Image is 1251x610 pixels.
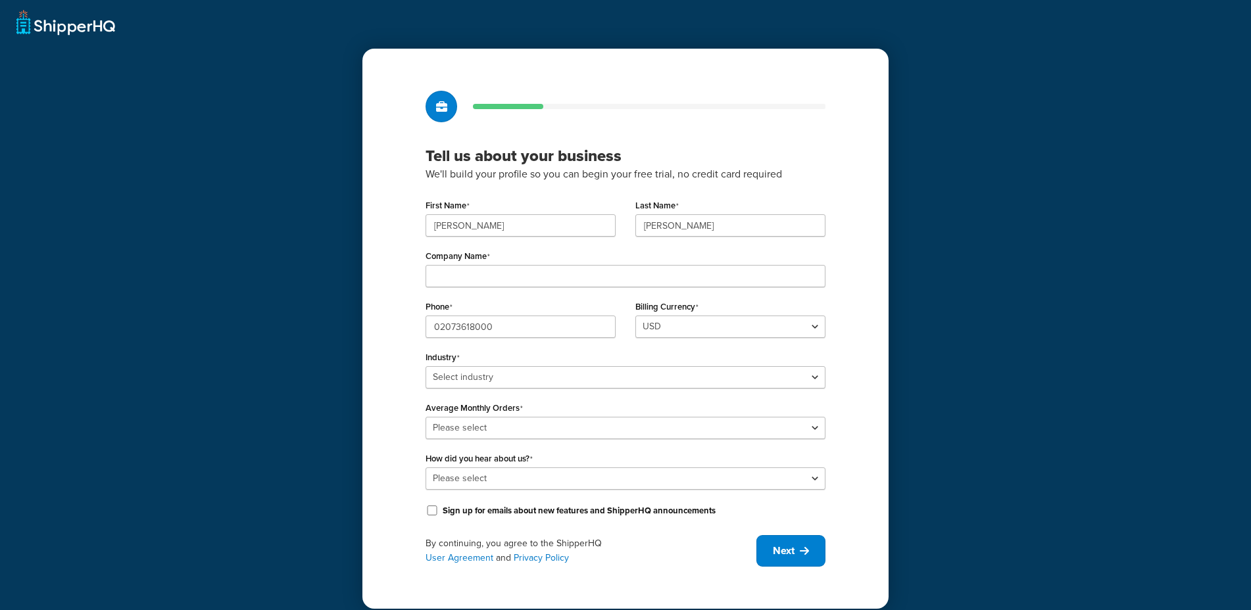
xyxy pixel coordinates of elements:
button: Next [756,535,825,567]
a: User Agreement [426,551,493,565]
span: Next [773,544,795,558]
a: Privacy Policy [514,551,569,565]
label: First Name [426,200,470,211]
label: How did you hear about us? [426,454,533,464]
label: Industry [426,352,460,363]
label: Phone [426,302,453,312]
div: By continuing, you agree to the ShipperHQ and [426,536,756,565]
label: Sign up for emails about new features and ShipperHQ announcements [443,505,716,517]
label: Average Monthly Orders [426,403,523,413]
label: Company Name [426,251,490,262]
p: We'll build your profile so you can begin your free trial, no credit card required [426,166,825,183]
label: Billing Currency [635,302,699,312]
label: Last Name [635,200,679,211]
h3: Tell us about your business [426,146,825,166]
